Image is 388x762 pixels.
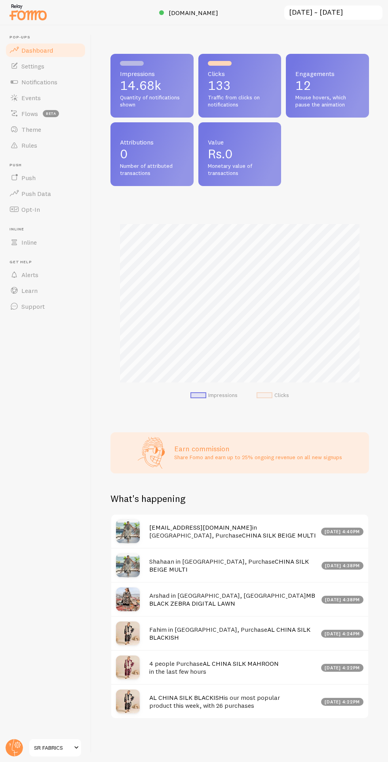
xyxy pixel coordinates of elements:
a: Notifications [5,74,86,90]
a: CHINA SILK BEIGE MULTI [242,531,316,539]
li: Clicks [257,392,289,399]
span: beta [43,110,59,117]
span: Inline [21,238,37,246]
span: Notifications [21,78,57,86]
a: Learn [5,283,86,298]
div: [DATE] 4:24pm [321,630,364,638]
span: Settings [21,62,44,70]
span: Mouse hovers, which pause the animation [295,94,359,108]
a: MB BLACK ZEBRA DIGITAL LAWN [149,591,315,608]
a: Dashboard [5,42,86,58]
p: 133 [208,79,272,92]
a: Flows beta [5,106,86,122]
p: Share Fomo and earn up to 25% ongoing revenue on all new signups [174,453,342,461]
span: Traffic from clicks on notifications [208,94,272,108]
a: Alerts [5,267,86,283]
p: 12 [295,79,359,92]
div: [DATE] 4:38pm [321,596,364,604]
span: Events [21,94,41,102]
a: AL CHINA SILK MAHROON [203,659,279,667]
div: [DATE] 4:22pm [321,698,364,706]
span: Dashboard [21,46,53,54]
a: Rules [5,137,86,153]
span: Inline [10,227,86,232]
span: Number of attributed transactions [120,163,184,177]
div: [DATE] 4:22pm [321,664,364,672]
p: 14.68k [120,79,184,92]
span: Push [10,163,86,168]
a: Push Data [5,186,86,201]
h4: Shahaan in [GEOGRAPHIC_DATA], Purchase [149,557,317,574]
a: AL CHINA SILK BLACKISH [149,625,310,642]
span: Push [21,174,36,182]
div: [DATE] 4:38pm [321,562,364,570]
span: SR FABRICS [34,743,72,752]
span: Flows [21,110,38,118]
a: Opt-In [5,201,86,217]
img: fomo-relay-logo-orange.svg [8,2,48,22]
h2: What's happening [110,492,185,505]
span: Learn [21,287,38,295]
a: Events [5,90,86,106]
a: Inline [5,234,86,250]
span: Theme [21,125,41,133]
span: Engagements [295,70,359,77]
span: Quantity of notifications shown [120,94,184,108]
a: [EMAIL_ADDRESS][DOMAIN_NAME] [149,523,252,531]
span: Get Help [10,260,86,265]
span: Clicks [208,70,272,77]
span: Impressions [120,70,184,77]
p: 0 [120,148,184,160]
h4: Arshad in [GEOGRAPHIC_DATA], [GEOGRAPHIC_DATA] [149,591,317,608]
span: Monetary value of transactions [208,163,272,177]
span: Alerts [21,271,38,279]
h3: Earn commission [174,444,342,453]
h4: is our most popular product this week, with 26 purchases [149,694,316,710]
a: Support [5,298,86,314]
a: SR FABRICS [29,738,82,757]
span: Pop-ups [10,35,86,40]
a: Push [5,170,86,186]
span: Push Data [21,190,51,198]
h4: 4 people Purchase in the last few hours [149,659,316,676]
span: Opt-In [21,205,40,213]
h4: Fahim in [GEOGRAPHIC_DATA], Purchase [149,625,316,642]
a: AL CHINA SILK BLACKISH [149,694,224,701]
span: Rules [21,141,37,149]
span: Rs.0 [208,146,233,162]
div: [DATE] 4:40pm [321,528,364,536]
span: Attributions [120,139,184,145]
span: Support [21,302,45,310]
span: Value [208,139,272,145]
a: Theme [5,122,86,137]
a: Settings [5,58,86,74]
a: CHINA SILK BEIGE MULTI [149,557,309,574]
li: Impressions [190,392,238,399]
h4: in [GEOGRAPHIC_DATA], Purchase [149,523,316,540]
